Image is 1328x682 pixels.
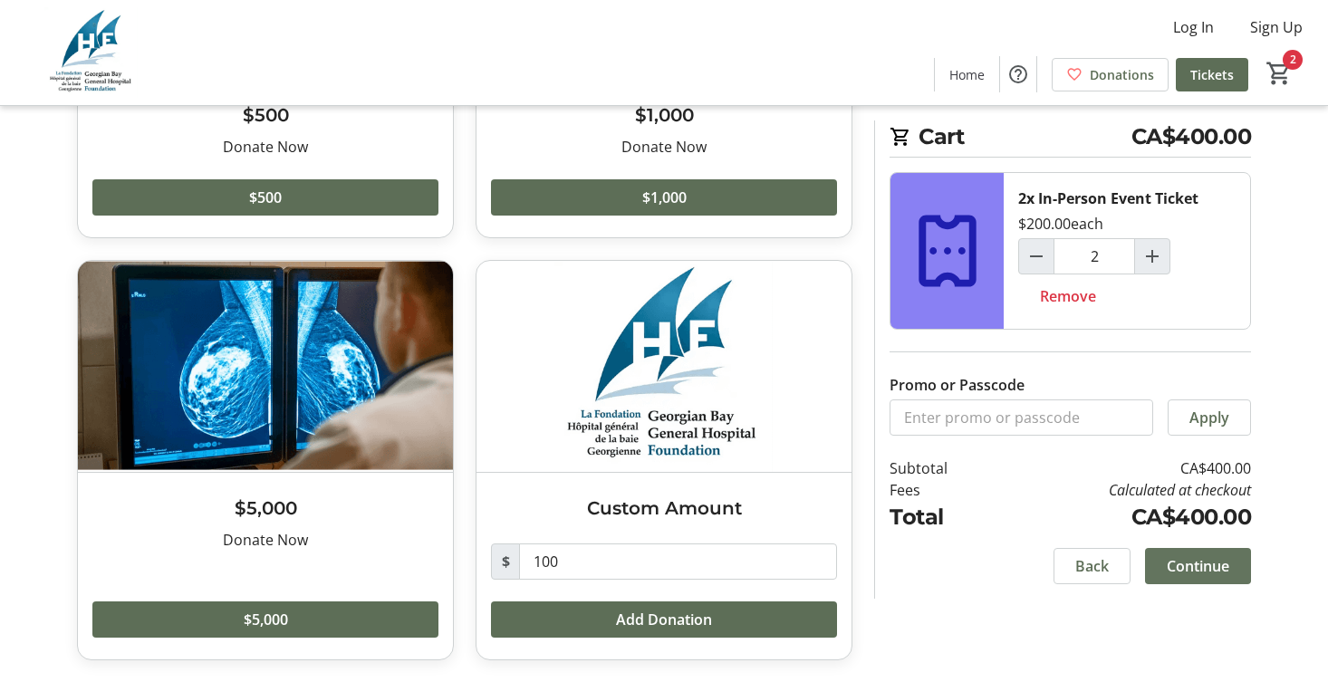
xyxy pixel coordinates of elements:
[1159,13,1228,42] button: Log In
[1189,407,1229,428] span: Apply
[1090,65,1154,84] span: Donations
[491,101,837,129] h3: $1,000
[890,479,995,501] td: Fees
[78,261,453,472] img: $5,000
[249,187,282,208] span: $500
[11,7,172,98] img: Georgian Bay General Hospital Foundation's Logo
[1167,555,1229,577] span: Continue
[1168,399,1251,436] button: Apply
[1075,555,1109,577] span: Back
[1236,13,1317,42] button: Sign Up
[92,179,438,216] button: $500
[1145,548,1251,584] button: Continue
[995,501,1251,533] td: CA$400.00
[949,65,985,84] span: Home
[1131,120,1252,153] span: CA$400.00
[1176,58,1248,91] a: Tickets
[491,543,520,580] span: $
[1018,213,1103,235] div: $200.00 each
[616,609,712,630] span: Add Donation
[1054,238,1135,274] input: In-Person Event Ticket Quantity
[244,609,288,630] span: $5,000
[92,136,438,158] div: Donate Now
[1054,548,1131,584] button: Back
[890,501,995,533] td: Total
[890,120,1251,158] h2: Cart
[491,136,837,158] div: Donate Now
[1263,57,1295,90] button: Cart
[1000,56,1036,92] button: Help
[92,495,438,522] h3: $5,000
[476,261,852,472] img: Custom Amount
[995,479,1251,501] td: Calculated at checkout
[1173,16,1214,38] span: Log In
[1018,187,1198,209] div: 2x In-Person Event Ticket
[1040,285,1096,307] span: Remove
[642,187,687,208] span: $1,000
[1052,58,1169,91] a: Donations
[491,179,837,216] button: $1,000
[995,457,1251,479] td: CA$400.00
[491,601,837,638] button: Add Donation
[890,399,1153,436] input: Enter promo or passcode
[92,529,438,551] div: Donate Now
[92,601,438,638] button: $5,000
[1019,239,1054,274] button: Decrement by one
[935,58,999,91] a: Home
[1135,239,1169,274] button: Increment by one
[519,543,837,580] input: Donation Amount
[1018,278,1118,314] button: Remove
[890,374,1025,396] label: Promo or Passcode
[1250,16,1303,38] span: Sign Up
[1190,65,1234,84] span: Tickets
[491,495,837,522] h3: Custom Amount
[890,457,995,479] td: Subtotal
[92,101,438,129] h3: $500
